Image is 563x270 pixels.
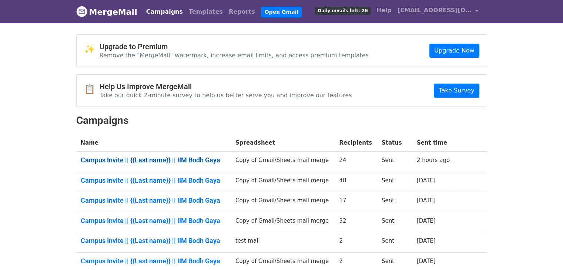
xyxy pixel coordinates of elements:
[417,217,436,224] a: [DATE]
[377,232,412,253] td: Sent
[312,3,373,18] a: Daily emails left: 26
[395,3,481,20] a: [EMAIL_ADDRESS][DOMAIN_NAME]
[417,157,450,163] a: 2 hours ago
[335,212,377,232] td: 32
[84,84,100,95] span: 📋
[335,152,377,172] td: 24
[526,234,563,270] iframe: Chat Widget
[100,51,369,59] p: Remove the "MergeMail" watermark, increase email limits, and access premium templates
[261,7,302,17] a: Open Gmail
[398,6,472,15] span: [EMAIL_ADDRESS][DOMAIN_NAME]
[377,212,412,232] td: Sent
[100,91,352,99] p: Take our quick 2-minute survey to help us better serve you and improve our features
[377,172,412,192] td: Sent
[231,192,335,212] td: Copy of Gmail/Sheets mail merge
[81,257,227,265] a: Campus Invite || {{Last name}} || IIM Bodh Gaya
[76,4,137,20] a: MergeMail
[231,172,335,192] td: Copy of Gmail/Sheets mail merge
[315,7,370,15] span: Daily emails left: 26
[417,177,436,184] a: [DATE]
[231,134,335,152] th: Spreadsheet
[100,82,352,91] h4: Help Us Improve MergeMail
[417,258,436,264] a: [DATE]
[143,4,186,19] a: Campaigns
[377,152,412,172] td: Sent
[434,84,479,98] a: Take Survey
[412,134,455,152] th: Sent time
[81,237,227,245] a: Campus Invite || {{Last name}} || IIM Bodh Gaya
[231,232,335,253] td: test mail
[226,4,258,19] a: Reports
[335,172,377,192] td: 48
[186,4,226,19] a: Templates
[335,134,377,152] th: Recipients
[417,237,436,244] a: [DATE]
[100,42,369,51] h4: Upgrade to Premium
[335,192,377,212] td: 17
[76,134,231,152] th: Name
[373,3,395,18] a: Help
[231,212,335,232] td: Copy of Gmail/Sheets mail merge
[231,152,335,172] td: Copy of Gmail/Sheets mail merge
[81,196,227,205] a: Campus Invite || {{Last name}} || IIM Bodh Gaya
[429,44,479,58] a: Upgrade Now
[81,156,227,164] a: Campus Invite || {{Last name}} || IIM Bodh Gaya
[81,176,227,185] a: Campus Invite || {{Last name}} || IIM Bodh Gaya
[81,217,227,225] a: Campus Invite || {{Last name}} || IIM Bodh Gaya
[84,44,100,55] span: ✨
[377,134,412,152] th: Status
[417,197,436,204] a: [DATE]
[335,232,377,253] td: 2
[76,6,87,17] img: MergeMail logo
[76,114,487,127] h2: Campaigns
[377,192,412,212] td: Sent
